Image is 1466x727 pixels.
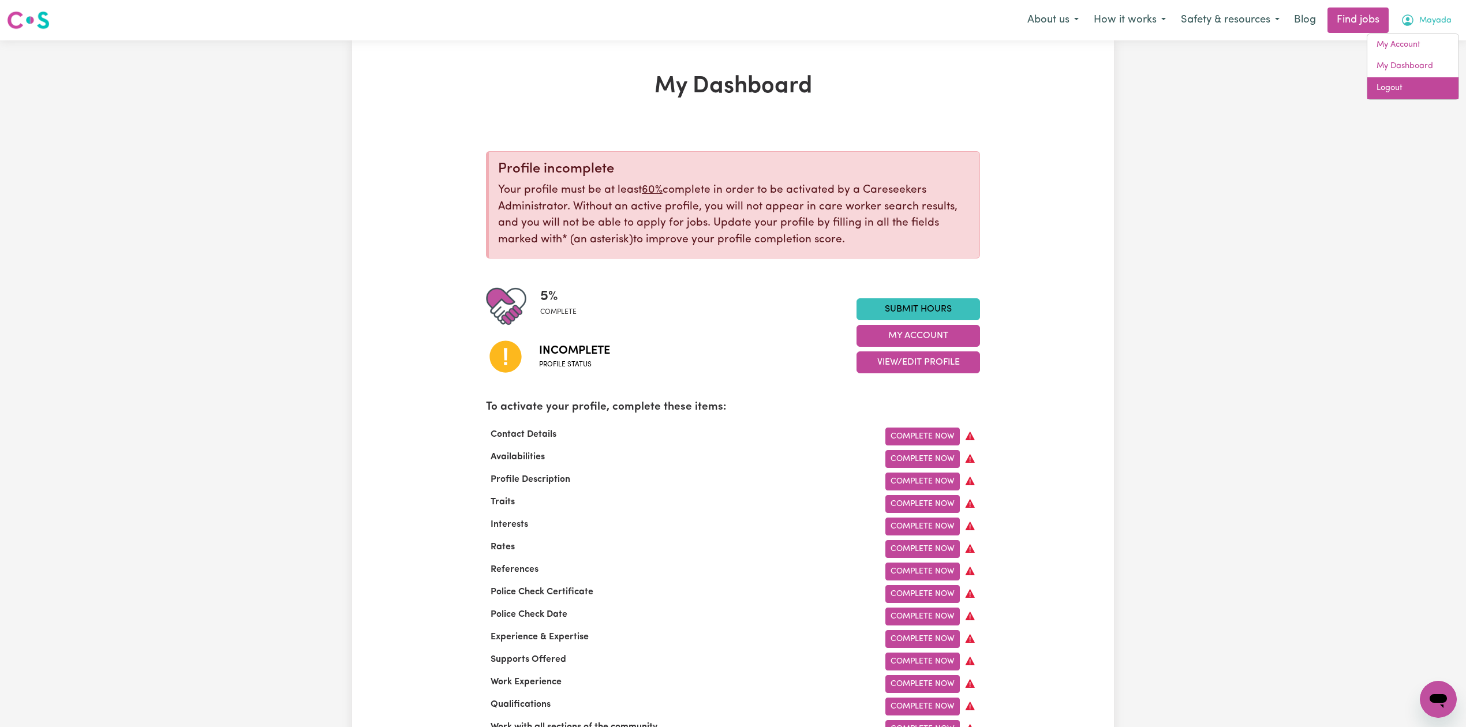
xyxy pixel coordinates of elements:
[885,675,960,693] a: Complete Now
[486,700,555,709] span: Qualifications
[885,585,960,603] a: Complete Now
[562,234,633,245] span: an asterisk
[1287,8,1323,33] a: Blog
[642,185,663,196] u: 60%
[486,542,519,552] span: Rates
[1367,77,1458,99] a: Logout
[486,610,572,619] span: Police Check Date
[1393,8,1459,32] button: My Account
[885,450,960,468] a: Complete Now
[486,520,533,529] span: Interests
[885,698,960,715] a: Complete Now
[885,563,960,580] a: Complete Now
[885,495,960,513] a: Complete Now
[885,653,960,670] a: Complete Now
[486,565,543,574] span: References
[486,430,561,439] span: Contact Details
[539,342,610,359] span: Incomplete
[7,7,50,33] a: Careseekers logo
[1020,8,1086,32] button: About us
[540,286,577,307] span: 5 %
[1367,34,1458,56] a: My Account
[885,428,960,445] a: Complete Now
[539,359,610,370] span: Profile status
[1420,681,1457,718] iframe: Button to launch messaging window
[486,73,980,100] h1: My Dashboard
[498,161,970,178] div: Profile incomplete
[7,10,50,31] img: Careseekers logo
[857,325,980,347] button: My Account
[1419,14,1452,27] span: Mayada
[486,497,519,507] span: Traits
[498,182,970,249] p: Your profile must be at least complete in order to be activated by a Careseekers Administrator. W...
[486,399,980,416] p: To activate your profile, complete these items:
[885,608,960,625] a: Complete Now
[540,286,586,327] div: Profile completeness: 5%
[857,298,980,320] a: Submit Hours
[885,630,960,648] a: Complete Now
[885,540,960,558] a: Complete Now
[486,475,575,484] span: Profile Description
[486,452,549,462] span: Availabilities
[885,473,960,490] a: Complete Now
[1367,55,1458,77] a: My Dashboard
[486,587,598,597] span: Police Check Certificate
[1173,8,1287,32] button: Safety & resources
[885,518,960,535] a: Complete Now
[486,677,566,687] span: Work Experience
[1086,8,1173,32] button: How it works
[486,655,571,664] span: Supports Offered
[857,351,980,373] button: View/Edit Profile
[1327,8,1389,33] a: Find jobs
[1367,33,1459,100] div: My Account
[486,632,593,642] span: Experience & Expertise
[540,307,577,317] span: complete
